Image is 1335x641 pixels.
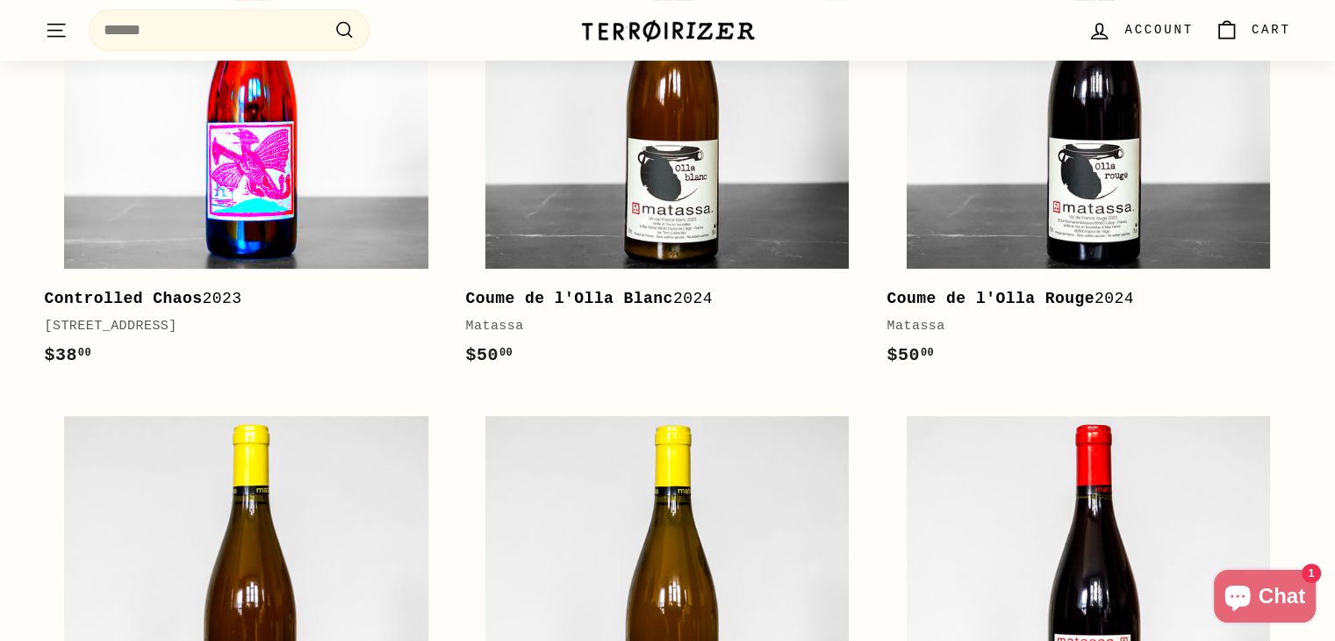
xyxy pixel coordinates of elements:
div: 2023 [45,286,431,312]
a: Account [1077,4,1203,56]
div: 2024 [465,286,851,312]
div: Matassa [886,316,1273,337]
b: Coume de l'Olla Rouge [886,290,1094,307]
inbox-online-store-chat: Shopify online store chat [1209,570,1321,627]
b: Controlled Chaos [45,290,203,307]
span: Account [1124,20,1193,40]
a: Cart [1204,4,1302,56]
span: $50 [886,345,934,365]
span: $38 [45,345,92,365]
sup: 00 [499,347,513,359]
div: [STREET_ADDRESS] [45,316,431,337]
div: Matassa [465,316,851,337]
div: 2024 [886,286,1273,312]
span: Cart [1252,20,1291,40]
span: $50 [465,345,513,365]
sup: 00 [78,347,91,359]
b: Coume de l'Olla Blanc [465,290,672,307]
sup: 00 [921,347,934,359]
